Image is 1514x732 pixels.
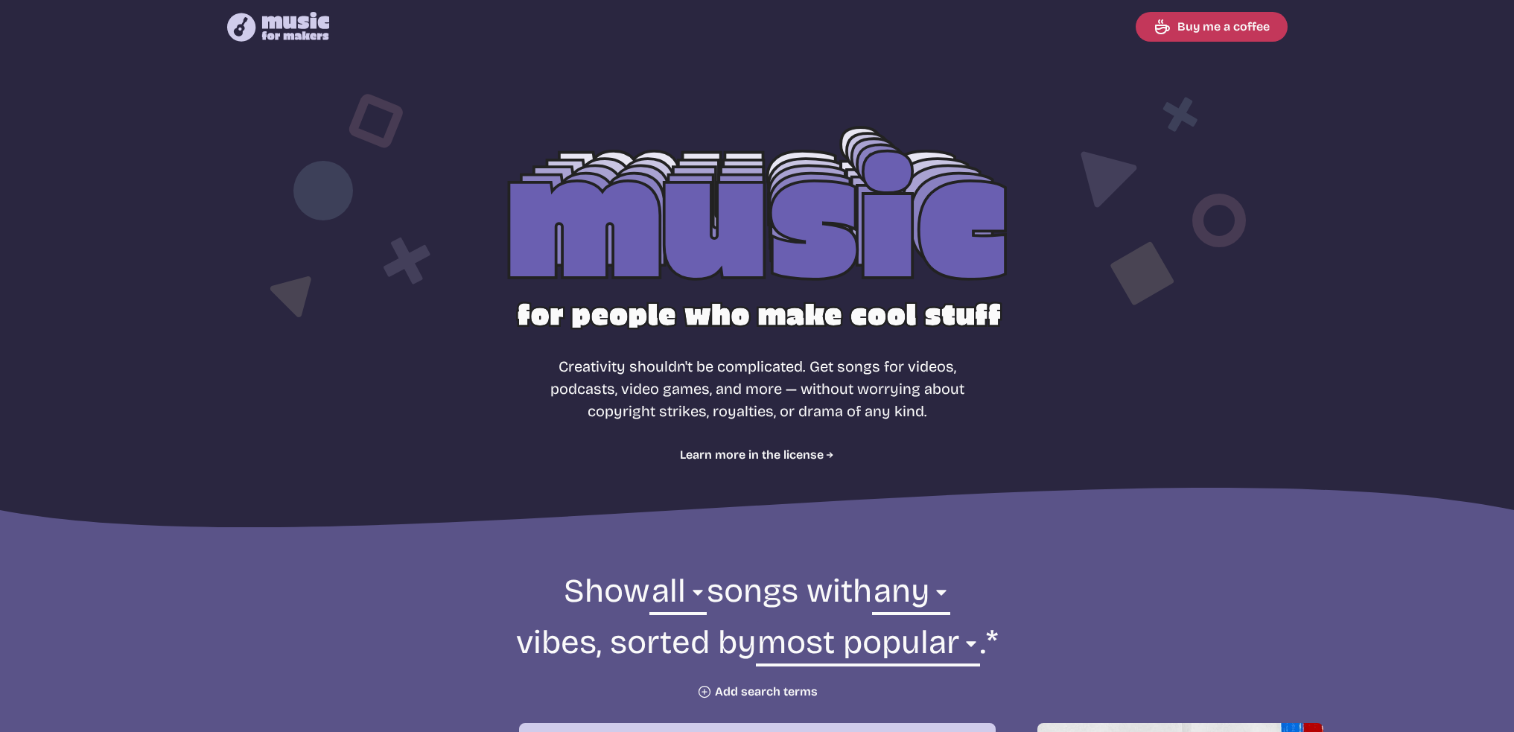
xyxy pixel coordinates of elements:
p: Creativity shouldn't be complicated. Get songs for videos, podcasts, video games, and more — with... [543,355,972,422]
button: Add search terms [697,684,818,699]
a: Learn more in the license [680,446,834,464]
select: genre [649,570,706,621]
select: vibe [872,570,950,621]
form: Show songs with vibes, sorted by . [352,570,1162,699]
a: Buy me a coffee [1136,12,1288,42]
select: sorting [756,621,980,672]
